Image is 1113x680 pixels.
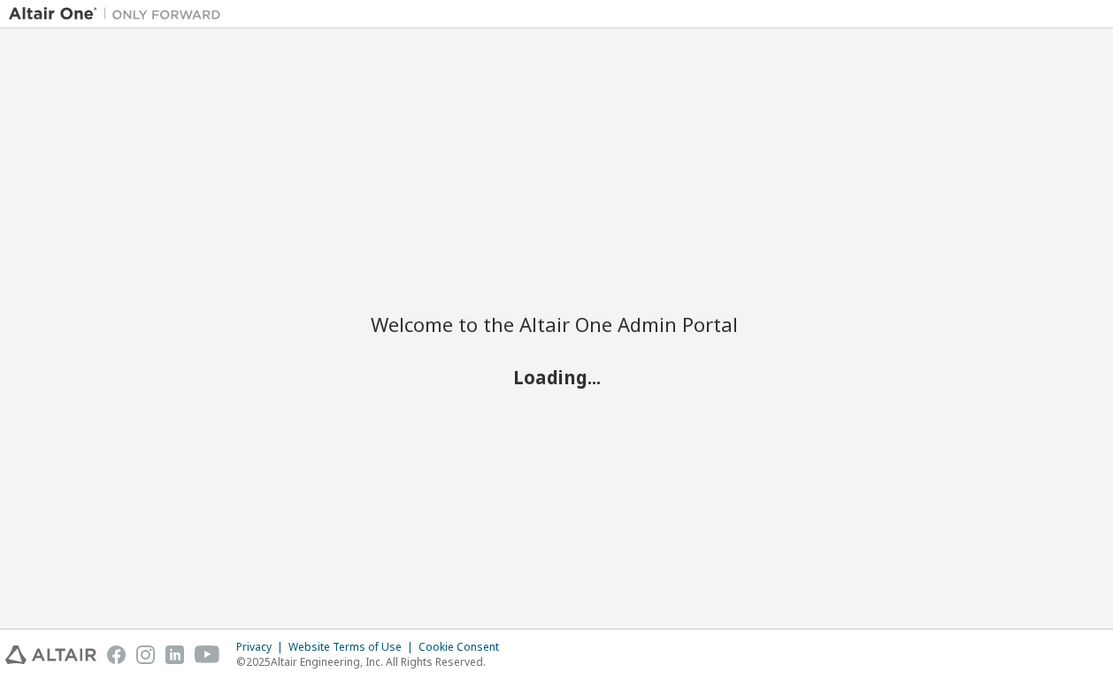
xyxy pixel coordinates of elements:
[107,645,126,664] img: facebook.svg
[418,640,510,654] div: Cookie Consent
[195,645,220,664] img: youtube.svg
[9,5,230,23] img: Altair One
[371,366,742,389] h2: Loading...
[371,312,742,336] h2: Welcome to the Altair One Admin Portal
[236,640,288,654] div: Privacy
[236,654,510,669] p: © 2025 Altair Engineering, Inc. All Rights Reserved.
[288,640,418,654] div: Website Terms of Use
[136,645,155,664] img: instagram.svg
[165,645,184,664] img: linkedin.svg
[5,645,96,664] img: altair_logo.svg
